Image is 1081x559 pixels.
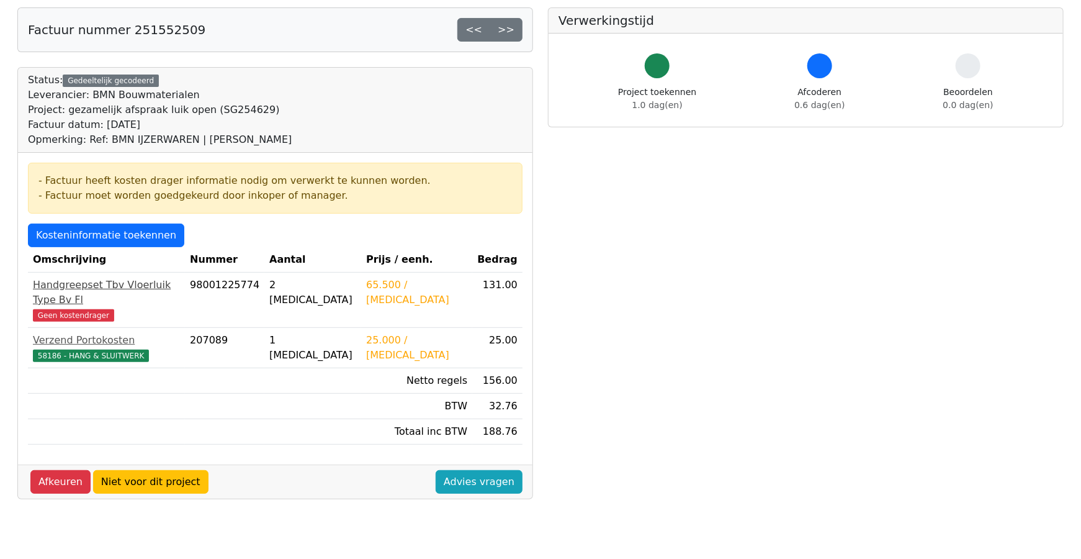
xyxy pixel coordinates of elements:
[361,368,472,394] td: Netto regels
[38,188,512,203] div: - Factuur moet worden goedgekeurd door inkoper of manager.
[472,273,523,328] td: 131.00
[361,247,472,273] th: Prijs / eenh.
[28,102,292,117] div: Project: gezamelijk afspraak luik open (SG254629)
[472,328,523,368] td: 25.00
[30,470,91,494] a: Afkeuren
[28,22,205,37] h5: Factuur nummer 251552509
[63,75,159,87] div: Gedeeltelijk gecodeerd
[558,13,1053,28] h5: Verwerkingstijd
[185,247,264,273] th: Nummer
[436,470,523,494] a: Advies vragen
[269,278,356,307] div: 2 [MEDICAL_DATA]
[361,419,472,445] td: Totaal inc BTW
[457,18,490,42] a: <<
[33,350,149,362] span: 58186 - HANG & SLUITWERK
[38,173,512,188] div: - Factuur heeft kosten drager informatie nodig om verwerkt te kunnen worden.
[33,309,114,322] span: Geen kostendrager
[632,100,683,110] span: 1.0 dag(en)
[33,278,180,322] a: Handgreepset Tbv Vloerluik Type Bv FlGeen kostendrager
[93,470,209,494] a: Niet voor dit project
[185,328,264,368] td: 207089
[28,88,292,102] div: Leverancier: BMN Bouwmaterialen
[33,333,180,348] div: Verzend Portokosten
[33,333,180,363] a: Verzend Portokosten58186 - HANG & SLUITWERK
[472,247,523,273] th: Bedrag
[794,100,845,110] span: 0.6 dag(en)
[33,278,180,307] div: Handgreepset Tbv Vloerluik Type Bv Fl
[943,86,994,112] div: Beoordelen
[366,333,467,363] div: 25.000 / [MEDICAL_DATA]
[472,419,523,445] td: 188.76
[366,278,467,307] div: 65.500 / [MEDICAL_DATA]
[794,86,845,112] div: Afcoderen
[28,73,292,147] div: Status:
[28,132,292,147] div: Opmerking: Ref: BMN IJZERWAREN | [PERSON_NAME]
[472,394,523,419] td: 32.76
[490,18,523,42] a: >>
[269,333,356,363] div: 1 [MEDICAL_DATA]
[943,100,994,110] span: 0.0 dag(en)
[28,117,292,132] div: Factuur datum: [DATE]
[472,368,523,394] td: 156.00
[185,273,264,328] td: 98001225774
[361,394,472,419] td: BTW
[28,247,185,273] th: Omschrijving
[28,224,184,247] a: Kosteninformatie toekennen
[618,86,696,112] div: Project toekennen
[264,247,361,273] th: Aantal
